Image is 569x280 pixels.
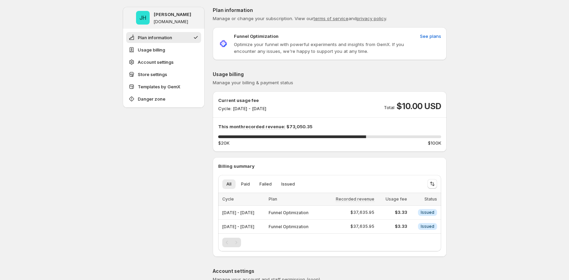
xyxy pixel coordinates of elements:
[350,224,374,229] span: $37,635.95
[420,33,441,40] span: See plans
[314,16,348,21] a: terms of service
[222,224,254,229] span: [DATE] - [DATE]
[218,97,266,104] p: Current usage fee
[234,33,279,40] p: Funnel Optimization
[241,181,250,187] span: Paid
[243,124,285,130] span: recorded revenue:
[234,41,417,55] p: Optimize your funnel with powerful experiments and insights from GemX. If you encounter any issue...
[138,71,167,78] span: Store settings
[416,31,445,42] button: See plans
[154,11,191,18] p: [PERSON_NAME]
[138,46,165,53] span: Usage billing
[378,224,407,229] span: $3.33
[138,95,165,102] span: Danger zone
[269,224,309,229] span: Funnel Optimization
[126,57,201,68] button: Account settings
[138,34,172,41] span: Plan information
[213,268,447,275] p: Account settings
[218,123,441,130] p: This month $73,050.35
[378,210,407,215] span: $3.33
[213,80,293,85] span: Manage your billing & payment status
[336,196,374,202] span: Recorded revenue
[138,83,180,90] span: Templates by GemX
[222,210,254,215] span: [DATE] - [DATE]
[139,14,146,21] text: JH
[218,163,441,170] p: Billing summary
[350,210,374,215] span: $37,635.95
[218,39,228,49] img: Funnel Optimization
[218,139,229,146] span: $20K
[218,105,266,112] p: Cycle: [DATE] - [DATE]
[126,93,201,104] button: Danger zone
[126,32,201,43] button: Plan information
[126,44,201,55] button: Usage billing
[222,238,241,247] nav: Pagination
[421,224,434,229] span: Issued
[386,196,407,202] span: Usage fee
[384,104,394,111] p: Total
[154,19,188,25] p: [DOMAIN_NAME]
[259,181,272,187] span: Failed
[269,196,277,202] span: Plan
[357,16,386,21] a: privacy policy
[222,196,234,202] span: Cycle
[138,59,174,65] span: Account settings
[136,11,150,25] span: Jena Hoang
[421,210,434,215] span: Issued
[126,69,201,80] button: Store settings
[213,7,447,14] p: Plan information
[126,81,201,92] button: Templates by GemX
[428,139,441,146] span: $100K
[226,181,231,187] span: All
[424,196,437,202] span: Status
[269,210,309,215] span: Funnel Optimization
[428,179,437,189] button: Sort the results
[213,16,387,21] span: Manage or change your subscription. View our and .
[213,71,447,78] p: Usage billing
[396,101,441,112] span: $10.00 USD
[281,181,295,187] span: Issued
